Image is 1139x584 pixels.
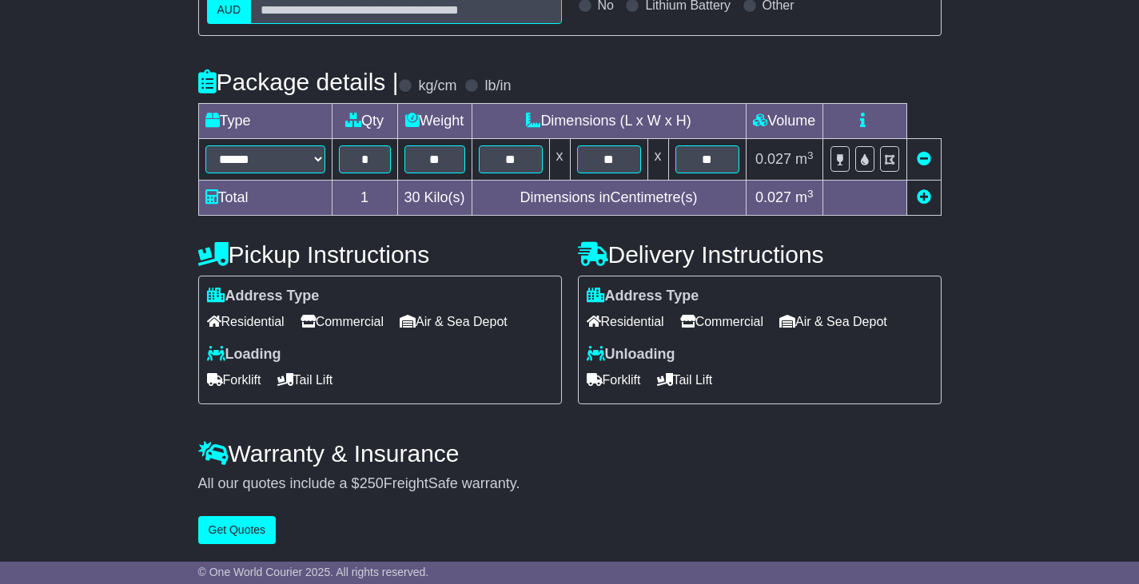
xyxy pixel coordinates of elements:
span: m [795,151,814,167]
a: Remove this item [917,151,931,167]
span: Forklift [587,367,641,392]
label: Unloading [587,346,675,364]
td: Type [198,104,332,139]
span: Tail Lift [277,367,333,392]
label: lb/in [484,77,511,95]
h4: Package details | [198,69,399,95]
span: Residential [207,309,285,334]
sup: 3 [807,149,814,161]
td: x [549,139,570,181]
h4: Warranty & Insurance [198,440,942,467]
span: 0.027 [755,151,791,167]
span: Commercial [680,309,763,334]
div: All our quotes include a $ FreightSafe warranty. [198,475,942,493]
td: Kilo(s) [397,181,472,216]
label: Address Type [587,288,699,305]
td: Volume [746,104,822,139]
span: m [795,189,814,205]
span: 250 [360,475,384,491]
td: Weight [397,104,472,139]
span: © One World Courier 2025. All rights reserved. [198,566,429,578]
td: 1 [332,181,397,216]
td: Qty [332,104,397,139]
td: Dimensions (L x W x H) [472,104,746,139]
label: Address Type [207,288,320,305]
span: Air & Sea Depot [400,309,508,334]
h4: Pickup Instructions [198,241,562,268]
button: Get Quotes [198,516,277,544]
span: Residential [587,309,664,334]
h4: Delivery Instructions [578,241,942,268]
td: Dimensions in Centimetre(s) [472,181,746,216]
span: Forklift [207,367,261,392]
td: x [647,139,668,181]
sup: 3 [807,188,814,200]
span: Commercial [301,309,384,334]
a: Add new item [917,189,931,205]
span: 30 [404,189,420,205]
label: Loading [207,346,281,364]
span: Air & Sea Depot [779,309,887,334]
span: 0.027 [755,189,791,205]
span: Tail Lift [657,367,713,392]
td: Total [198,181,332,216]
label: kg/cm [418,77,456,95]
